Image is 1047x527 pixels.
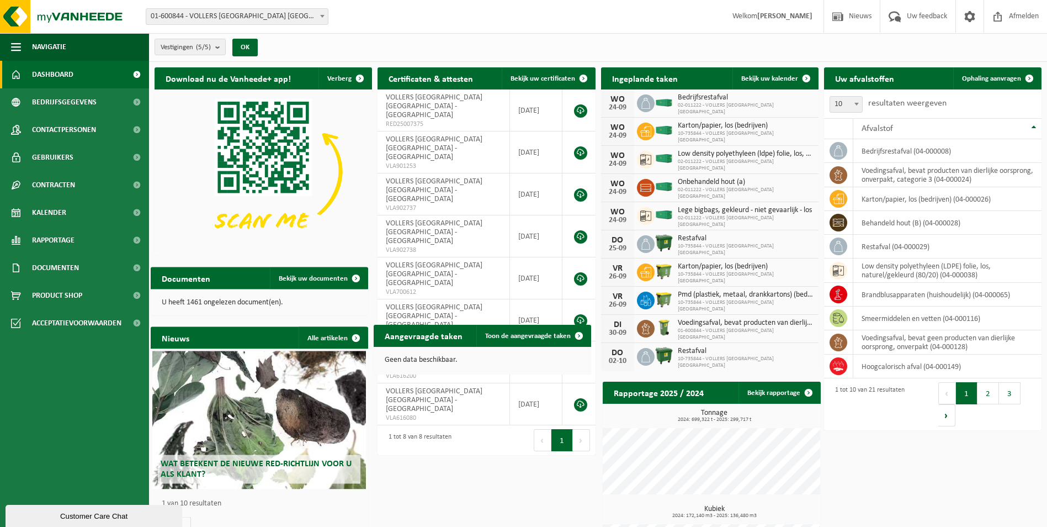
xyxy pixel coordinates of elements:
[853,355,1041,378] td: hoogcalorisch afval (04-000149)
[678,206,813,215] span: Lege bigbags, gekleurd - niet gevaarlijk - los
[999,382,1021,404] button: 3
[32,144,73,171] span: Gebruikers
[510,89,563,131] td: [DATE]
[953,67,1040,89] a: Ophaling aanvragen
[511,75,575,82] span: Bekijk uw certificaten
[608,417,820,423] span: 2024: 699,322 t - 2025: 299,717 t
[32,88,97,116] span: Bedrijfsgegevens
[607,264,629,273] div: VR
[678,122,813,130] span: Karton/papier, los (bedrijven)
[155,67,302,89] h2: Download nu de Vanheede+ app!
[853,163,1041,187] td: voedingsafval, bevat producten van dierlijke oorsprong, onverpakt, categorie 3 (04-000024)
[608,409,820,423] h3: Tonnage
[270,267,367,289] a: Bekijk uw documenten
[956,382,977,404] button: 1
[386,288,501,297] span: VLA700612
[551,429,573,451] button: 1
[607,301,629,309] div: 26-09
[607,104,629,112] div: 24-09
[678,291,813,299] span: Pmd (plastiek, metaal, drankkartons) (bedrijven)
[830,96,863,113] span: 10
[318,67,371,89] button: Verberg
[938,404,955,426] button: Next
[603,382,715,403] h2: Rapportage 2025 / 2024
[655,154,673,164] img: HK-XC-40-GN-00
[655,125,673,135] img: HK-XC-40-GN-00
[386,93,482,119] span: VOLLERS [GEOGRAPHIC_DATA] [GEOGRAPHIC_DATA] - [GEOGRAPHIC_DATA]
[32,33,66,61] span: Navigatie
[386,246,501,255] span: VLA902738
[678,130,813,144] span: 10-735844 - VOLLERS [GEOGRAPHIC_DATA] [GEOGRAPHIC_DATA]
[162,299,357,307] p: U heeft 1461 ongelezen document(en).
[374,325,474,346] h2: Aangevraagde taken
[510,173,563,215] td: [DATE]
[146,9,328,24] span: 01-600844 - VOLLERS BELGIUM NV - ANTWERPEN
[678,347,813,356] span: Restafval
[386,414,501,423] span: VLA616080
[678,243,813,256] span: 10-735844 - VOLLERS [GEOGRAPHIC_DATA] [GEOGRAPHIC_DATA]
[607,349,629,357] div: DO
[386,135,482,161] span: VOLLERS [GEOGRAPHIC_DATA] [GEOGRAPHIC_DATA] - [GEOGRAPHIC_DATA]
[607,95,629,104] div: WO
[678,102,813,115] span: 02-011222 - VOLLERS [GEOGRAPHIC_DATA] [GEOGRAPHIC_DATA]
[32,226,75,254] span: Rapportage
[32,171,75,199] span: Contracten
[853,283,1041,307] td: brandblusapparaten (huishoudelijk) (04-000065)
[510,131,563,173] td: [DATE]
[678,356,813,369] span: 10-735844 - VOLLERS [GEOGRAPHIC_DATA] [GEOGRAPHIC_DATA]
[853,139,1041,163] td: bedrijfsrestafval (04-000008)
[485,333,571,340] span: Toon de aangevraagde taken
[655,234,673,252] img: WB-1100-HPE-GN-04
[732,67,817,89] a: Bekijk uw kalender
[607,151,629,160] div: WO
[655,346,673,365] img: WB-1100-HPE-GN-04
[678,187,813,200] span: 02-011222 - VOLLERS [GEOGRAPHIC_DATA] [GEOGRAPHIC_DATA]
[279,275,348,282] span: Bekijk uw documenten
[853,307,1041,330] td: smeermiddelen en vetten (04-000116)
[678,178,813,187] span: Onbehandeld hout (a)
[607,329,629,337] div: 30-09
[607,132,629,140] div: 24-09
[573,429,590,451] button: Next
[678,150,813,159] span: Low density polyethyleen (ldpe) folie, los, naturel/gekleurd (80/20)
[862,124,893,133] span: Afvalstof
[678,262,813,271] span: Karton/papier, los (bedrijven)
[155,89,372,253] img: Download de VHEPlus App
[32,254,79,282] span: Documenten
[853,187,1041,211] td: karton/papier, los (bedrijven) (04-000026)
[853,211,1041,235] td: behandeld hout (B) (04-000028)
[32,309,121,337] span: Acceptatievoorwaarden
[151,267,221,289] h2: Documenten
[386,303,482,329] span: VOLLERS [GEOGRAPHIC_DATA] [GEOGRAPHIC_DATA] - [GEOGRAPHIC_DATA]
[386,204,501,213] span: VLA902737
[6,503,184,527] iframe: chat widget
[678,215,813,228] span: 02-011222 - VOLLERS [GEOGRAPHIC_DATA] [GEOGRAPHIC_DATA]
[655,182,673,192] img: HK-XC-40-GN-00
[476,325,590,347] a: Toon de aangevraagde taken
[383,428,451,452] div: 1 tot 8 van 8 resultaten
[977,382,999,404] button: 2
[607,123,629,132] div: WO
[608,505,820,519] h3: Kubiek
[678,299,813,313] span: 10-735844 - VOLLERS [GEOGRAPHIC_DATA] [GEOGRAPHIC_DATA]
[386,261,482,287] span: VOLLERS [GEOGRAPHIC_DATA] [GEOGRAPHIC_DATA] - [GEOGRAPHIC_DATA]
[152,351,365,489] a: Wat betekent de nieuwe RED-richtlijn voor u als klant?
[601,67,689,89] h2: Ingeplande taken
[32,61,73,88] span: Dashboard
[161,39,211,56] span: Vestigingen
[678,328,813,341] span: 01-600844 - VOLLERS [GEOGRAPHIC_DATA] [GEOGRAPHIC_DATA]
[678,159,813,172] span: 02-011222 - VOLLERS [GEOGRAPHIC_DATA] [GEOGRAPHIC_DATA]
[655,210,673,220] img: HK-XC-40-GN-00
[510,299,563,341] td: [DATE]
[655,262,673,281] img: WB-1100-HPE-GN-50
[386,177,482,203] span: VOLLERS [GEOGRAPHIC_DATA] [GEOGRAPHIC_DATA] - [GEOGRAPHIC_DATA]
[607,273,629,281] div: 26-09
[510,383,563,425] td: [DATE]
[378,67,484,89] h2: Certificaten & attesten
[607,357,629,365] div: 02-10
[510,215,563,257] td: [DATE]
[678,234,813,243] span: Restafval
[738,382,820,404] a: Bekijk rapportage
[510,257,563,299] td: [DATE]
[607,217,629,224] div: 24-09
